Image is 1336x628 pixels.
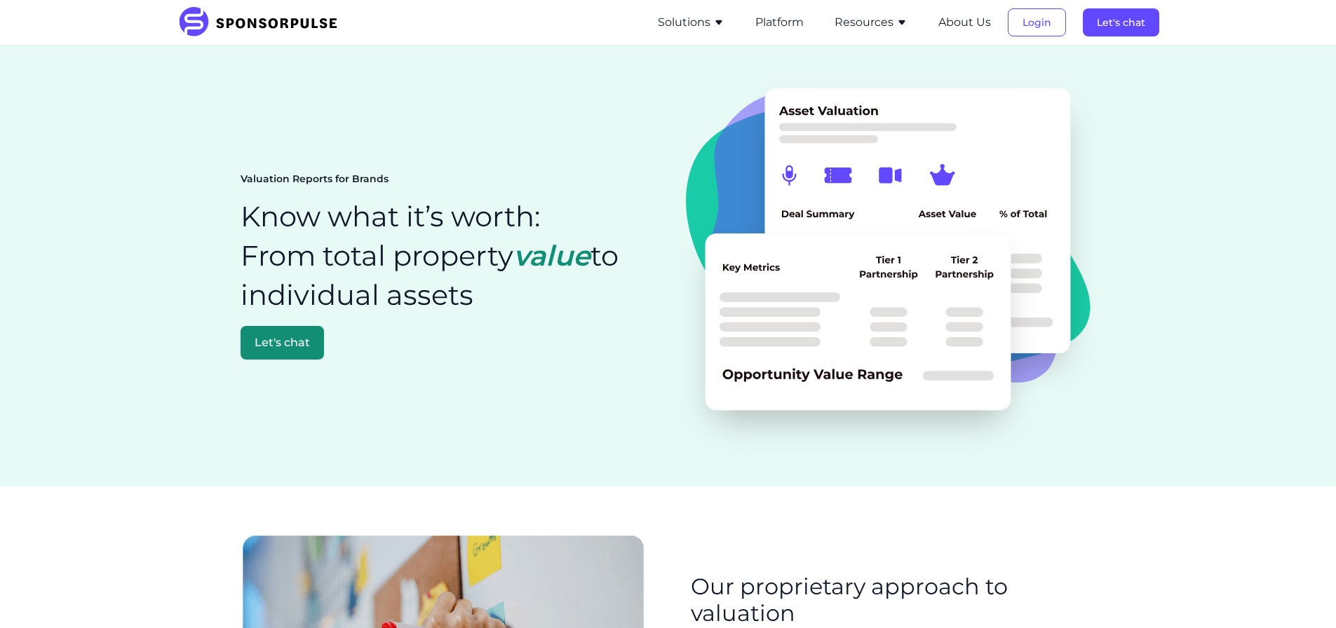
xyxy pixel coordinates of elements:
[241,197,657,315] h1: Know what it’s worth: From total property to individual assets
[658,14,724,31] button: Solutions
[755,14,804,31] button: Platform
[691,573,1096,627] h2: Our proprietary approach to valuation
[938,14,991,31] button: About Us
[1008,16,1066,29] a: Login
[513,238,591,273] span: value
[1083,8,1159,36] button: Let's chat
[1008,8,1066,36] button: Login
[1266,561,1336,628] iframe: Chat Widget
[1083,16,1159,29] a: Let's chat
[177,7,348,38] img: SponsorPulse
[755,16,804,29] a: Platform
[835,14,907,31] button: Resources
[241,326,324,360] button: Let's chat
[241,326,657,360] a: Let's chat
[938,16,991,29] a: About Us
[241,172,389,186] span: Valuation Reports for Brands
